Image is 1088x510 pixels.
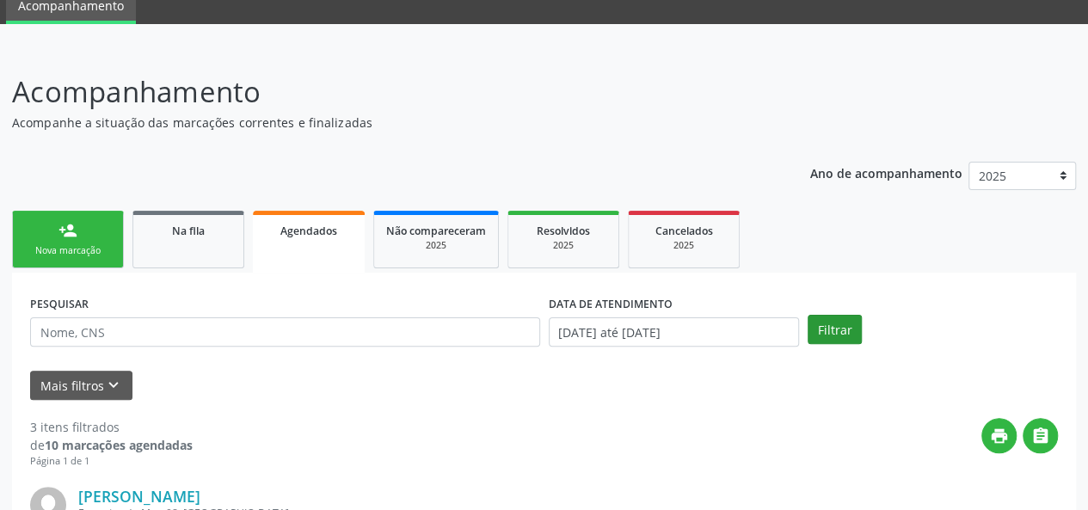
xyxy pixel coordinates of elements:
[520,239,606,252] div: 2025
[78,487,200,506] a: [PERSON_NAME]
[12,114,757,132] p: Acompanhe a situação das marcações correntes e finalizadas
[808,315,862,344] button: Filtrar
[641,239,727,252] div: 2025
[12,71,757,114] p: Acompanhamento
[990,427,1009,445] i: print
[549,317,799,347] input: Selecione um intervalo
[537,224,590,238] span: Resolvidos
[1023,418,1058,453] button: 
[386,224,486,238] span: Não compareceram
[30,371,132,401] button: Mais filtroskeyboard_arrow_down
[25,244,111,257] div: Nova marcação
[810,162,962,183] p: Ano de acompanhamento
[549,291,673,317] label: DATA DE ATENDIMENTO
[30,454,193,469] div: Página 1 de 1
[655,224,713,238] span: Cancelados
[58,221,77,240] div: person_add
[386,239,486,252] div: 2025
[30,291,89,317] label: PESQUISAR
[981,418,1017,453] button: print
[172,224,205,238] span: Na fila
[45,437,193,453] strong: 10 marcações agendadas
[280,224,337,238] span: Agendados
[1031,427,1050,445] i: 
[30,436,193,454] div: de
[30,317,540,347] input: Nome, CNS
[104,376,123,395] i: keyboard_arrow_down
[30,418,193,436] div: 3 itens filtrados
